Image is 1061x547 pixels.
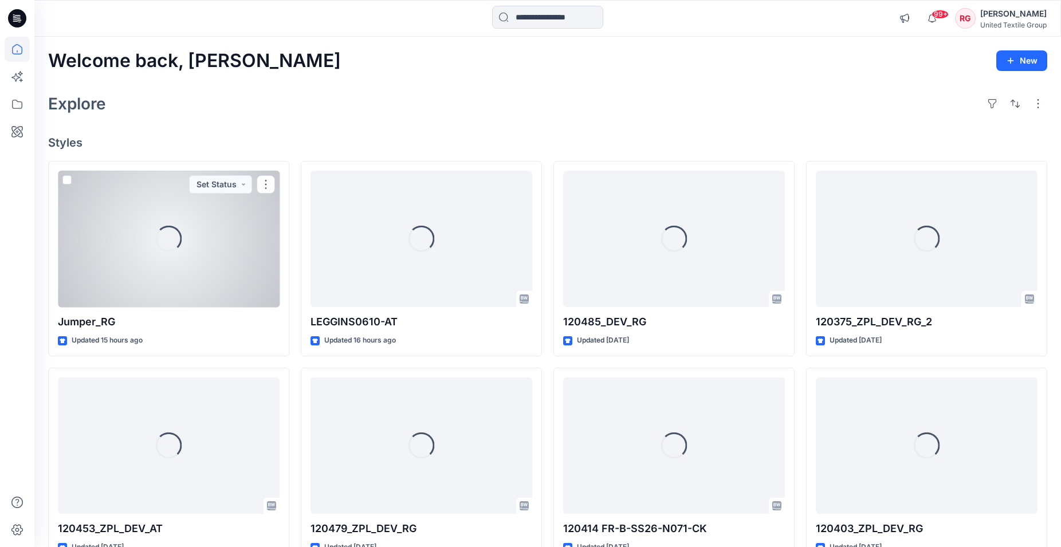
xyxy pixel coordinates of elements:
h2: Explore [48,95,106,113]
p: Jumper_RG [58,314,280,330]
div: [PERSON_NAME] [980,7,1047,21]
p: 120375_ZPL_DEV_RG_2 [816,314,1038,330]
p: LEGGINS0610-AT [311,314,532,330]
p: Updated [DATE] [830,335,882,347]
p: Updated 16 hours ago [324,335,396,347]
span: 99+ [932,10,949,19]
p: 120453_ZPL_DEV_AT [58,521,280,537]
button: New [996,50,1047,71]
p: 120414 FR-B-SS26-N071-CK [563,521,785,537]
div: RG [955,8,976,29]
h2: Welcome back, [PERSON_NAME] [48,50,341,72]
p: 120403_ZPL_DEV_RG [816,521,1038,537]
p: Updated 15 hours ago [72,335,143,347]
p: 120479_ZPL_DEV_RG [311,521,532,537]
h4: Styles [48,136,1047,149]
p: Updated [DATE] [577,335,629,347]
div: United Textile Group [980,21,1047,29]
p: 120485_DEV_RG [563,314,785,330]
